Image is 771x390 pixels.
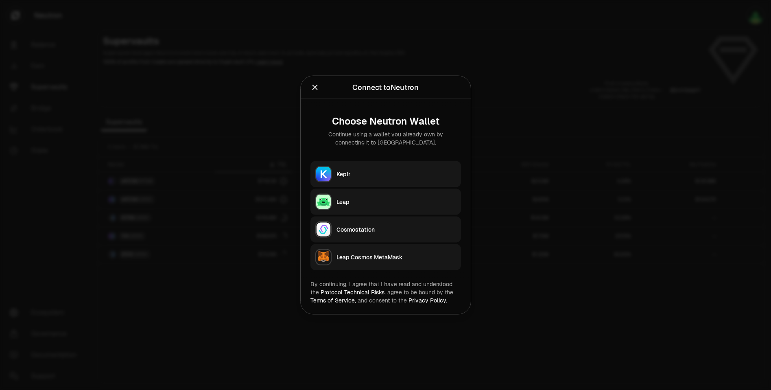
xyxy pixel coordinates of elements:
div: By continuing, I agree that I have read and understood the agree to be bound by the and consent t... [310,280,461,305]
a: Terms of Service, [310,297,356,304]
img: Keplr [316,167,331,182]
button: CosmostationCosmostation [310,217,461,243]
div: Connect to Neutron [352,82,419,93]
div: Leap [336,198,456,206]
div: Choose Neutron Wallet [317,116,454,127]
img: Cosmostation [316,222,331,237]
img: Leap Cosmos MetaMask [316,250,331,265]
img: Leap [316,195,331,209]
button: LeapLeap [310,189,461,215]
button: Close [310,82,319,93]
a: Privacy Policy. [408,297,447,304]
div: Continue using a wallet you already own by connecting it to [GEOGRAPHIC_DATA]. [317,130,454,147]
button: Leap Cosmos MetaMaskLeap Cosmos MetaMask [310,244,461,270]
div: Keplr [336,170,456,178]
a: Protocol Technical Risks, [321,289,386,296]
div: Leap Cosmos MetaMask [336,253,456,261]
button: KeplrKeplr [310,161,461,187]
div: Cosmostation [336,226,456,234]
